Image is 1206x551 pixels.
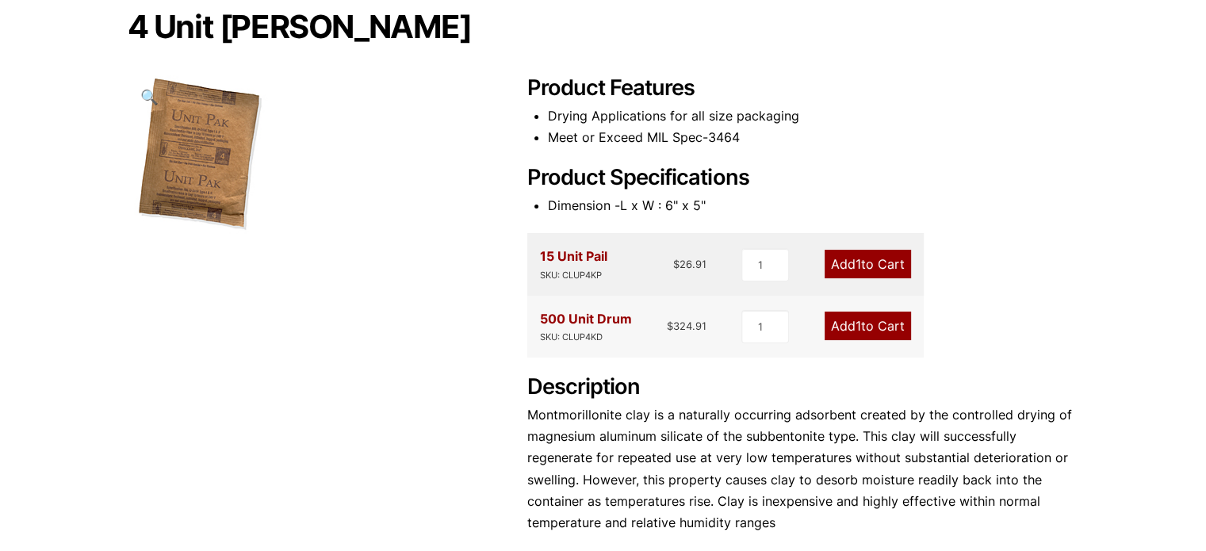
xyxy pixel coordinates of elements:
[667,320,673,332] span: $
[856,256,861,272] span: 1
[128,75,270,234] img: 4 Unit Clay Kraft
[673,258,680,270] span: $
[128,75,171,119] a: View full-screen image gallery
[856,318,861,334] span: 1
[548,105,1079,127] li: Drying Applications for all size packaging
[548,195,1079,216] li: Dimension -L x W : 6" x 5"
[527,165,1079,191] h2: Product Specifications
[140,88,159,105] span: 🔍
[527,75,1079,101] h2: Product Features
[667,320,706,332] bdi: 324.91
[540,308,632,345] div: 500 Unit Drum
[540,268,607,283] div: SKU: CLUP4KP
[540,246,607,282] div: 15 Unit Pail
[128,10,1079,44] h1: 4 Unit [PERSON_NAME]
[548,127,1079,148] li: Meet or Exceed MIL Spec-3464
[540,330,632,345] div: SKU: CLUP4KD
[527,374,1079,400] h2: Description
[825,312,911,340] a: Add1to Cart
[527,404,1079,534] p: Montmorillonite clay is a naturally occurring adsorbent created by the controlled drying of magne...
[825,250,911,278] a: Add1to Cart
[673,258,706,270] bdi: 26.91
